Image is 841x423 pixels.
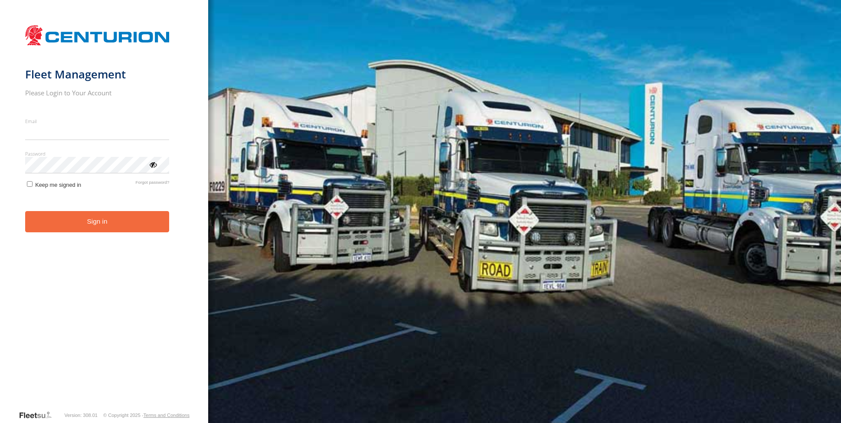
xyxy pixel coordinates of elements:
[103,413,190,418] div: © Copyright 2025 -
[25,21,183,410] form: main
[25,150,170,157] label: Password
[148,160,157,169] div: ViewPassword
[25,88,170,97] h2: Please Login to Your Account
[35,182,81,188] span: Keep me signed in
[25,67,170,81] h1: Fleet Management
[25,118,170,124] label: Email
[19,411,59,420] a: Visit our Website
[65,413,98,418] div: Version: 308.01
[25,211,170,232] button: Sign in
[144,413,190,418] a: Terms and Conditions
[27,181,33,187] input: Keep me signed in
[25,24,170,46] img: Centurion Transport
[136,180,170,188] a: Forgot password?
